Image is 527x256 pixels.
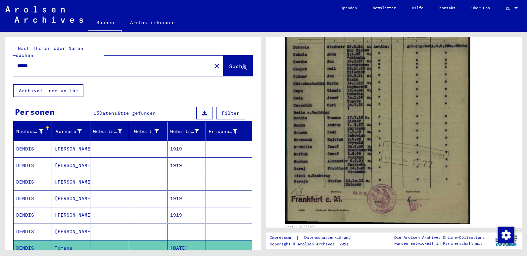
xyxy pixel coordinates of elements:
[52,191,90,207] mat-cell: [PERSON_NAME]
[55,126,90,137] div: Vorname
[52,157,90,174] mat-cell: [PERSON_NAME]
[16,45,83,58] mat-label: Nach Themen oder Namen suchen
[168,157,206,174] mat-cell: 1919
[394,240,485,246] p: wurden entwickelt in Partnerschaft mit
[16,128,43,135] div: Nachname
[93,128,122,135] div: Geburtsname
[122,15,183,30] a: Archiv erkunden
[52,141,90,157] mat-cell: [PERSON_NAME]
[170,126,207,137] div: Geburtsdatum
[90,122,129,141] mat-header-cell: Geburtsname
[299,234,359,241] a: Datenschutzerklärung
[168,191,206,207] mat-cell: 1919
[209,128,237,135] div: Prisoner #
[209,126,246,137] div: Prisoner #
[286,225,315,229] a: DocID: 70339109
[494,232,519,249] img: yv_logo.png
[210,59,223,72] button: Clear
[93,110,99,116] span: 15
[52,122,90,141] mat-header-cell: Vorname
[270,234,359,241] div: |
[206,122,252,141] mat-header-cell: Prisoner #
[498,227,514,243] img: Zustimmung ändern
[13,84,83,97] button: Archival tree units
[52,224,90,240] mat-cell: [PERSON_NAME]
[14,157,52,174] mat-cell: DENDIS
[506,6,513,11] span: DE
[132,128,159,135] div: Geburt‏
[223,56,253,76] button: Suche
[15,106,55,118] div: Personen
[5,6,83,23] img: Arolsen_neg.svg
[14,224,52,240] mat-cell: DENDIS
[14,207,52,223] mat-cell: DENDIS
[168,207,206,223] mat-cell: 1919
[168,122,206,141] mat-header-cell: Geburtsdatum
[170,128,199,135] div: Geburtsdatum
[16,126,52,137] div: Nachname
[52,207,90,223] mat-cell: [PERSON_NAME]
[14,122,52,141] mat-header-cell: Nachname
[394,235,485,240] p: Die Arolsen Archives Online-Collections
[99,110,156,116] span: Datensätze gefunden
[222,110,240,116] span: Filter
[129,122,168,141] mat-header-cell: Geburt‏
[270,234,296,241] a: Impressum
[216,107,245,119] button: Filter
[14,191,52,207] mat-cell: DENDIS
[55,128,82,135] div: Vorname
[132,126,167,137] div: Geburt‏
[270,241,359,247] p: Copyright © Arolsen Archives, 2021
[168,141,206,157] mat-cell: 1919
[213,62,221,70] mat-icon: close
[93,126,130,137] div: Geburtsname
[88,15,122,32] a: Suchen
[14,174,52,190] mat-cell: DENDIS
[229,63,246,69] span: Suche
[52,174,90,190] mat-cell: [PERSON_NAME]
[14,141,52,157] mat-cell: DENDIS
